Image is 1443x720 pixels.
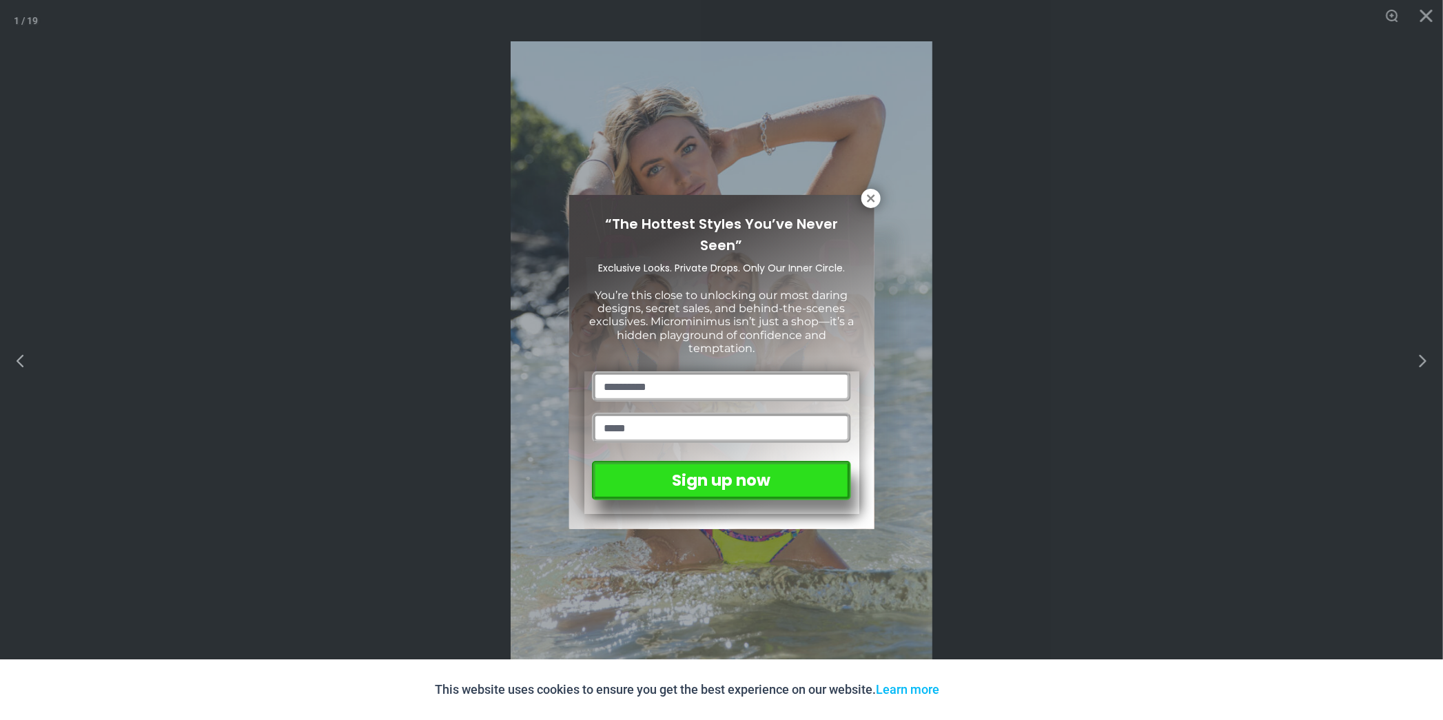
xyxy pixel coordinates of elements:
[861,189,881,208] button: Close
[589,289,854,355] span: You’re this close to unlocking our most daring designs, secret sales, and behind-the-scenes exclu...
[950,673,1008,706] button: Accept
[876,682,939,697] a: Learn more
[605,214,838,255] span: “The Hottest Styles You’ve Never Seen”
[592,461,850,500] button: Sign up now
[435,679,939,700] p: This website uses cookies to ensure you get the best experience on our website.
[598,261,845,275] span: Exclusive Looks. Private Drops. Only Our Inner Circle.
